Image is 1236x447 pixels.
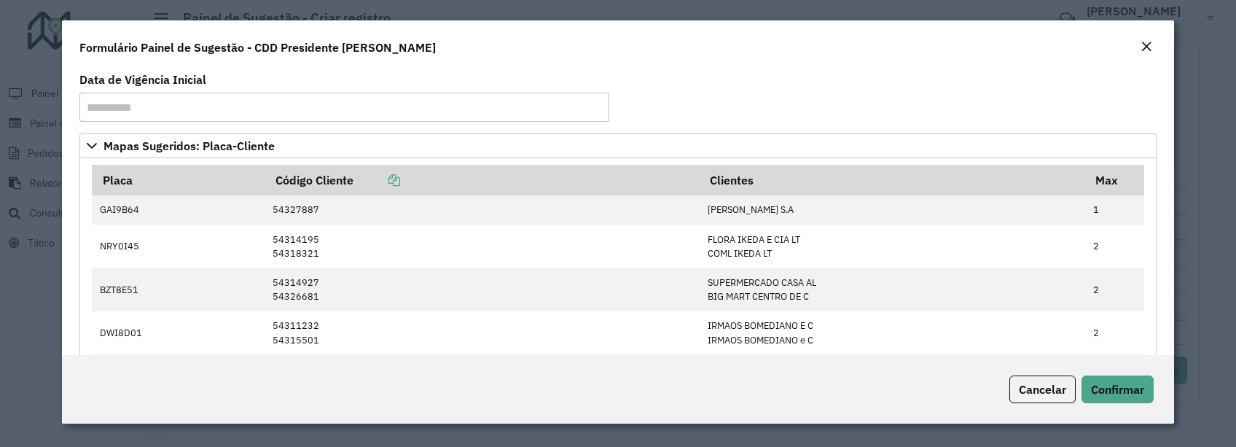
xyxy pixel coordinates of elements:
[700,354,1085,412] td: IRMAOS BOMEDIANO E C IRMAOS BOMEDIANO e C TRIUNFO SUPERMERCADO
[700,268,1085,311] td: SUPERMERCADO CASA AL BIG MART CENTRO DE C
[700,195,1085,225] td: [PERSON_NAME] S.A
[265,225,700,268] td: 54314195 54318321
[92,268,265,311] td: BZT8E51
[1081,376,1154,403] button: Confirmar
[92,311,265,354] td: DWI8D01
[1136,38,1157,57] button: Close
[265,311,700,354] td: 54311232 54315501
[700,311,1085,354] td: IRMAOS BOMEDIANO E C IRMAOS BOMEDIANO e C
[79,133,1157,158] a: Mapas Sugeridos: Placa-Cliente
[1086,311,1144,354] td: 2
[265,165,700,195] th: Código Cliente
[1009,376,1076,403] button: Cancelar
[265,268,700,311] td: 54314927 54326681
[1086,268,1144,311] td: 2
[1091,382,1144,397] span: Confirmar
[265,195,700,225] td: 54327887
[79,39,436,56] h4: Formulário Painel de Sugestão - CDD Presidente [PERSON_NAME]
[700,225,1085,268] td: FLORA IKEDA E CIA LT COML IKEDA LT
[92,195,265,225] td: GAI9B64
[1141,41,1152,53] em: Fechar
[700,165,1085,195] th: Clientes
[1086,225,1144,268] td: 2
[1086,165,1144,195] th: Max
[265,354,700,412] td: 54311240 54315501 54327947
[79,71,206,88] label: Data de Vigência Inicial
[1086,354,1144,412] td: 3
[1086,195,1144,225] td: 1
[103,140,275,152] span: Mapas Sugeridos: Placa-Cliente
[92,165,265,195] th: Placa
[92,354,265,412] td: BTO9H82
[1019,382,1066,397] span: Cancelar
[353,173,400,187] a: Copiar
[92,225,265,268] td: NRY0I45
